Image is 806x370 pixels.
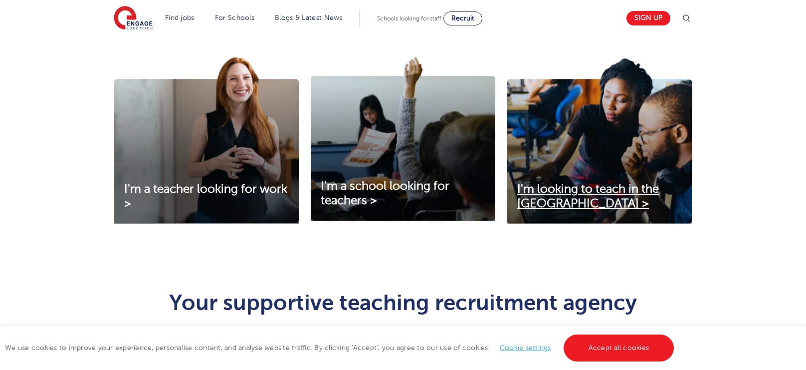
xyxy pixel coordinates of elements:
[517,182,659,210] span: I'm looking to teach in the [GEOGRAPHIC_DATA] >
[215,14,254,21] a: For Schools
[311,179,495,208] a: I'm a school looking for teachers >
[114,182,299,211] a: I'm a teacher looking for work >
[311,57,495,221] img: I'm a school looking for teachers
[321,179,449,207] span: I'm a school looking for teachers >
[114,6,153,31] img: Engage Education
[443,11,482,25] a: Recruit
[124,182,287,210] span: I'm a teacher looking for work >
[564,335,674,362] a: Accept all cookies
[507,57,692,224] img: I'm looking to teach in the UK
[159,292,648,314] h1: Your supportive teaching recruitment agency
[451,14,474,22] span: Recruit
[500,344,551,352] a: Cookie settings
[275,14,343,21] a: Blogs & Latest News
[507,182,692,211] a: I'm looking to teach in the [GEOGRAPHIC_DATA] >
[377,15,441,22] span: Schools looking for staff
[5,344,676,352] span: We use cookies to improve your experience, personalise content, and analyse website traffic. By c...
[626,11,670,25] a: Sign up
[165,14,195,21] a: Find jobs
[114,57,299,224] img: I'm a teacher looking for work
